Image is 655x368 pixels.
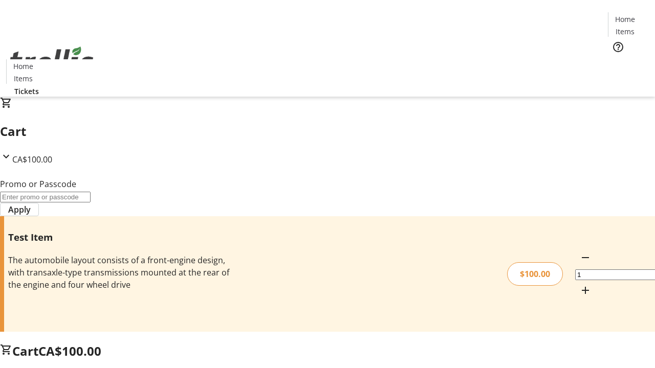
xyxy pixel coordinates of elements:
div: The automobile layout consists of a front-engine design, with transaxle-type transmissions mounte... [8,254,232,291]
a: Items [608,26,641,37]
span: CA$100.00 [12,154,52,165]
h3: Test Item [8,230,232,244]
span: Home [615,14,635,25]
span: Home [13,61,33,72]
a: Home [608,14,641,25]
a: Tickets [6,86,47,97]
button: Increment by one [575,280,596,301]
a: Tickets [608,59,649,70]
a: Home [7,61,39,72]
a: Items [7,73,39,84]
button: Decrement by one [575,247,596,268]
span: Items [14,73,33,84]
button: Help [608,37,628,57]
span: Apply [8,203,31,216]
span: Tickets [14,86,39,97]
span: CA$100.00 [38,342,101,359]
span: Tickets [616,59,641,70]
div: $100.00 [507,262,563,286]
img: Orient E2E Organization Zk2cuvdVaT's Logo [6,35,97,86]
span: Items [616,26,635,37]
